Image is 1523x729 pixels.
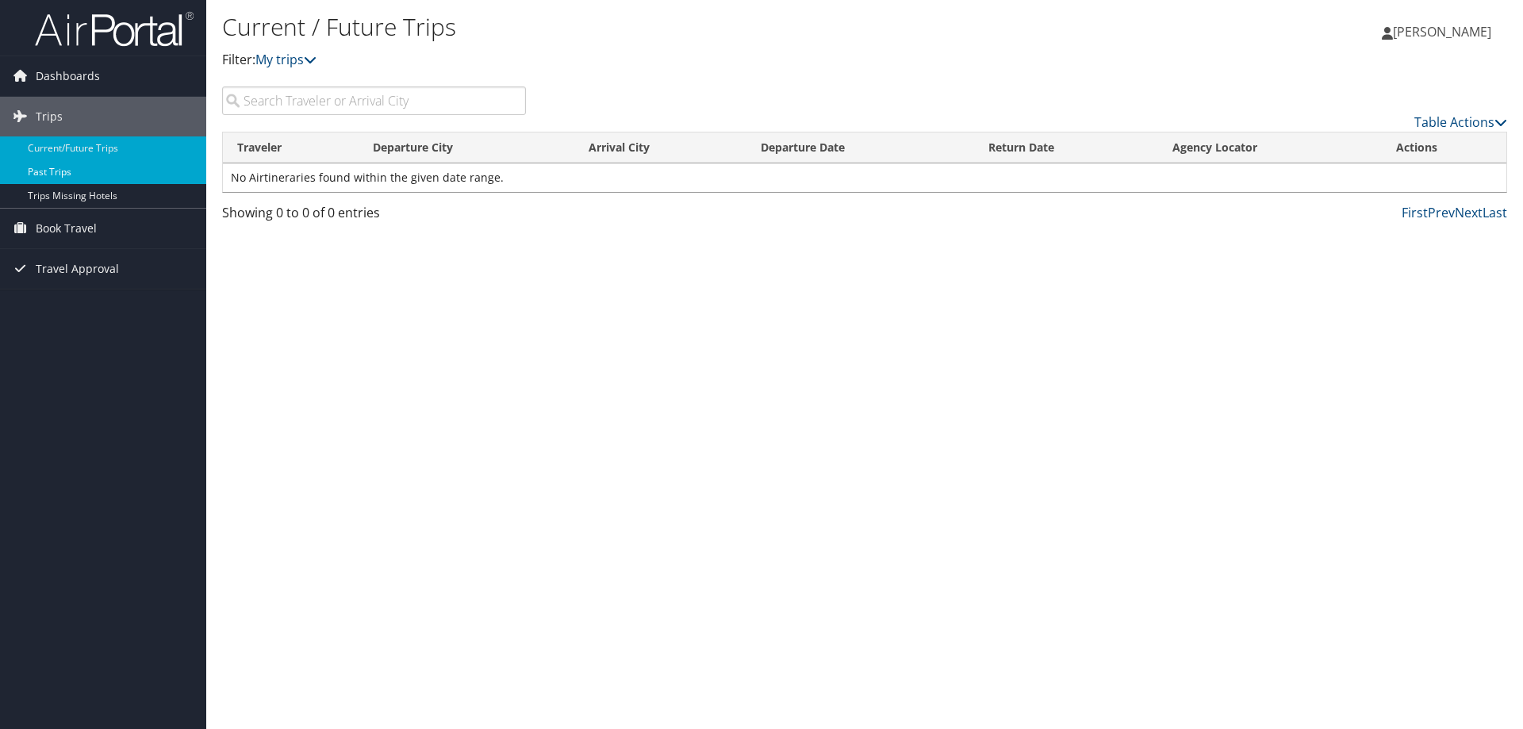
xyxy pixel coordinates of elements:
[36,56,100,96] span: Dashboards
[1428,204,1455,221] a: Prev
[359,132,574,163] th: Departure City: activate to sort column ascending
[222,10,1079,44] h1: Current / Future Trips
[35,10,194,48] img: airportal-logo.png
[222,50,1079,71] p: Filter:
[1455,204,1483,221] a: Next
[223,132,359,163] th: Traveler: activate to sort column ascending
[1382,8,1507,56] a: [PERSON_NAME]
[1393,23,1491,40] span: [PERSON_NAME]
[36,209,97,248] span: Book Travel
[574,132,746,163] th: Arrival City: activate to sort column ascending
[1382,132,1506,163] th: Actions
[746,132,974,163] th: Departure Date: activate to sort column descending
[1414,113,1507,131] a: Table Actions
[1402,204,1428,221] a: First
[222,203,526,230] div: Showing 0 to 0 of 0 entries
[222,86,526,115] input: Search Traveler or Arrival City
[1483,204,1507,221] a: Last
[36,97,63,136] span: Trips
[974,132,1158,163] th: Return Date: activate to sort column ascending
[255,51,316,68] a: My trips
[36,249,119,289] span: Travel Approval
[1158,132,1382,163] th: Agency Locator: activate to sort column ascending
[223,163,1506,192] td: No Airtineraries found within the given date range.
